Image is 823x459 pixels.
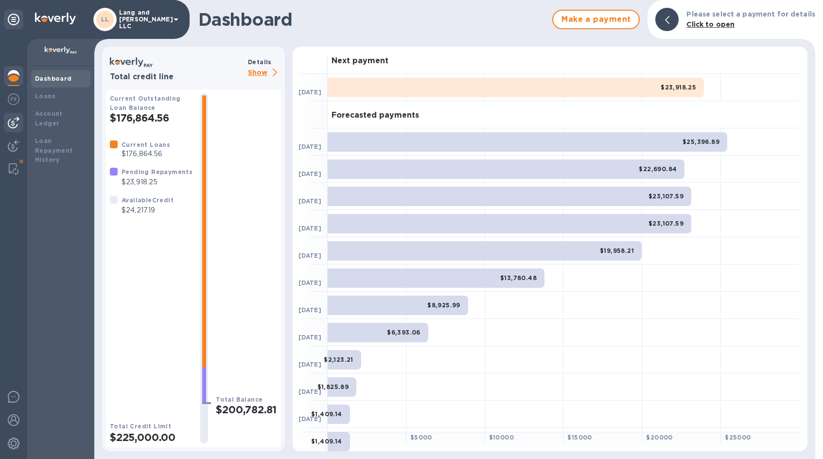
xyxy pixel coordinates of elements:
[101,16,109,23] b: LL
[122,177,193,187] p: $23,918.25
[298,361,321,368] b: [DATE]
[725,434,751,441] b: $ 25000
[298,334,321,341] b: [DATE]
[648,193,683,200] b: $23,107.59
[119,9,168,30] p: Lang and [PERSON_NAME] LLC
[648,220,683,227] b: $23,107.59
[35,137,73,164] b: Loan Repayment History
[686,10,815,18] b: Please select a payment for details
[567,434,592,441] b: $ 15000
[427,301,460,309] b: $8,925.99
[311,410,342,418] b: $1,409.14
[387,329,420,336] b: $6,393.06
[110,95,181,111] b: Current Outstanding Loan Balance
[122,141,170,148] b: Current Loans
[500,274,537,282] b: $13,780.48
[248,67,281,79] p: Show
[216,396,263,403] b: Total Balance
[298,143,321,150] b: [DATE]
[35,75,72,82] b: Dashboard
[552,10,640,29] button: Make a payment
[600,247,634,254] b: $19,958.21
[4,10,23,29] div: Unpin categories
[298,252,321,259] b: [DATE]
[686,20,735,28] b: Click to open
[8,93,19,105] img: Foreign exchange
[198,9,547,30] h1: Dashboard
[298,88,321,96] b: [DATE]
[110,72,244,82] h3: Total credit line
[110,112,193,124] h2: $176,864.56
[661,84,696,91] b: $23,918.25
[298,197,321,205] b: [DATE]
[35,92,55,100] b: Loans
[298,306,321,314] b: [DATE]
[317,383,349,390] b: $1,825.89
[332,111,419,120] h3: Forecasted payments
[35,13,76,24] img: Logo
[122,196,174,204] b: Available Credit
[324,356,353,363] b: $2,123.21
[311,438,342,445] b: $1,409.14
[646,434,672,441] b: $ 20000
[332,56,388,66] h3: Next payment
[561,14,631,25] span: Make a payment
[248,58,272,66] b: Details
[639,165,677,173] b: $22,690.84
[298,225,321,232] b: [DATE]
[683,138,719,145] b: $25,396.89
[298,170,321,177] b: [DATE]
[298,279,321,286] b: [DATE]
[122,149,170,159] p: $176,864.56
[35,110,63,127] b: Account Ledger
[110,423,171,430] b: Total Credit Limit
[216,404,277,416] h2: $200,782.81
[122,168,193,176] b: Pending Repayments
[298,415,321,423] b: [DATE]
[489,434,514,441] b: $ 10000
[110,431,193,443] h2: $225,000.00
[122,205,174,215] p: $24,217.19
[298,388,321,395] b: [DATE]
[410,434,432,441] b: $ 5000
